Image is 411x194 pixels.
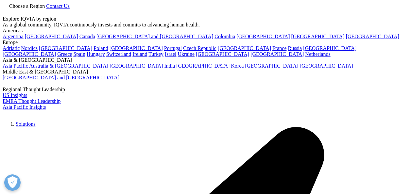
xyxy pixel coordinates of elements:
button: Open Preferences [4,174,21,191]
a: Portugal [164,45,182,51]
a: [GEOGRAPHIC_DATA] [300,63,353,69]
a: [GEOGRAPHIC_DATA] and [GEOGRAPHIC_DATA] [3,75,119,80]
a: Spain [73,51,85,57]
a: India [164,63,175,69]
a: [GEOGRAPHIC_DATA] [196,51,249,57]
a: Greece [57,51,72,57]
a: Asia Pacific [3,63,28,69]
a: [GEOGRAPHIC_DATA] [291,34,345,39]
div: Asia & [GEOGRAPHIC_DATA] [3,57,408,63]
a: [GEOGRAPHIC_DATA] [3,51,56,57]
a: France [272,45,287,51]
a: Hungary [87,51,105,57]
a: US Insights [3,92,27,98]
a: Colombia [214,34,235,39]
a: [GEOGRAPHIC_DATA] [303,45,356,51]
div: Middle East & [GEOGRAPHIC_DATA] [3,69,408,75]
div: Europe [3,40,408,45]
a: Russia [288,45,302,51]
a: Poland [94,45,108,51]
a: Australia & [GEOGRAPHIC_DATA] [29,63,108,69]
a: Solutions [16,121,35,127]
div: Explore IQVIA by region [3,16,408,22]
a: EMEA Thought Leadership [3,98,60,104]
a: [GEOGRAPHIC_DATA] [39,45,92,51]
a: Canada [79,34,95,39]
a: Contact Us [46,3,70,9]
a: Adriatic [3,45,20,51]
a: [GEOGRAPHIC_DATA] [110,45,163,51]
div: As a global community, IQVIA continuously invests and commits to advancing human health. [3,22,408,28]
a: Asia Pacific Insights [3,104,46,110]
a: Czech Republic [183,45,216,51]
a: [GEOGRAPHIC_DATA] [245,63,298,69]
a: Korea [231,63,244,69]
a: Netherlands [305,51,330,57]
div: Americas [3,28,408,34]
a: Turkey [148,51,163,57]
a: [GEOGRAPHIC_DATA] and [GEOGRAPHIC_DATA] [96,34,213,39]
a: [GEOGRAPHIC_DATA] [236,34,290,39]
a: Ireland [132,51,147,57]
span: Choose a Region [9,3,45,9]
a: Nordics [21,45,38,51]
a: [GEOGRAPHIC_DATA] [176,63,230,69]
a: Argentina [3,34,24,39]
a: [GEOGRAPHIC_DATA] [346,34,399,39]
div: Regional Thought Leadership [3,87,408,92]
a: [GEOGRAPHIC_DATA] [250,51,304,57]
a: [GEOGRAPHIC_DATA] [25,34,78,39]
a: [GEOGRAPHIC_DATA] [218,45,271,51]
a: Israel [165,51,177,57]
a: Switzerland [106,51,131,57]
a: Ukraine [178,51,195,57]
a: [GEOGRAPHIC_DATA] [110,63,163,69]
